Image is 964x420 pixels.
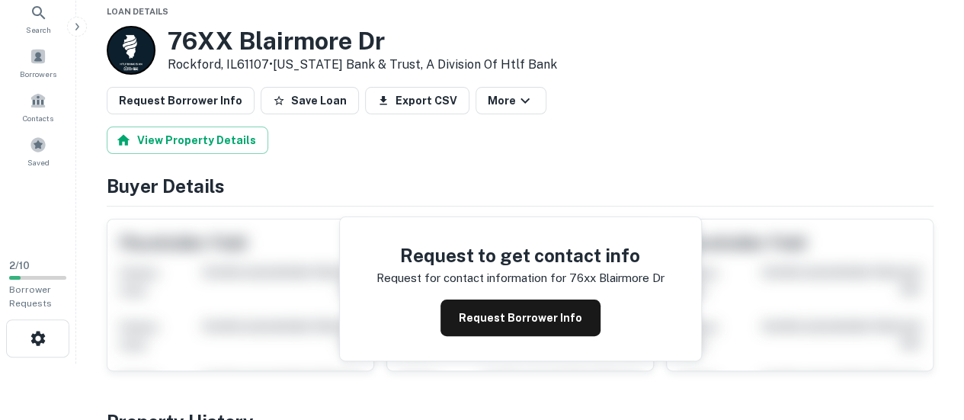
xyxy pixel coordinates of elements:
h3: 76XX Blairmore Dr [168,27,557,56]
a: Saved [5,130,72,172]
button: View Property Details [107,127,268,154]
button: Save Loan [261,87,359,114]
a: [US_STATE] Bank & Trust, A Division Of Htlf Bank [273,57,557,72]
a: Contacts [5,86,72,127]
button: Request Borrower Info [107,87,255,114]
span: Search [26,24,51,36]
p: Request for contact information for [376,269,566,287]
button: Request Borrower Info [440,300,600,336]
button: Export CSV [365,87,469,114]
span: Loan Details [107,7,168,16]
p: Rockford, IL61107 • [168,56,557,74]
h4: Request to get contact info [376,242,665,269]
span: Saved [27,156,50,168]
a: Borrowers [5,42,72,83]
button: More [476,87,546,114]
span: Borrower Requests [9,284,52,309]
span: Contacts [23,112,53,124]
h4: Buyer Details [107,172,934,200]
span: Borrowers [20,68,56,80]
span: 2 / 10 [9,260,30,271]
p: 76xx blairmore dr [569,269,665,287]
iframe: Chat Widget [888,298,964,371]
